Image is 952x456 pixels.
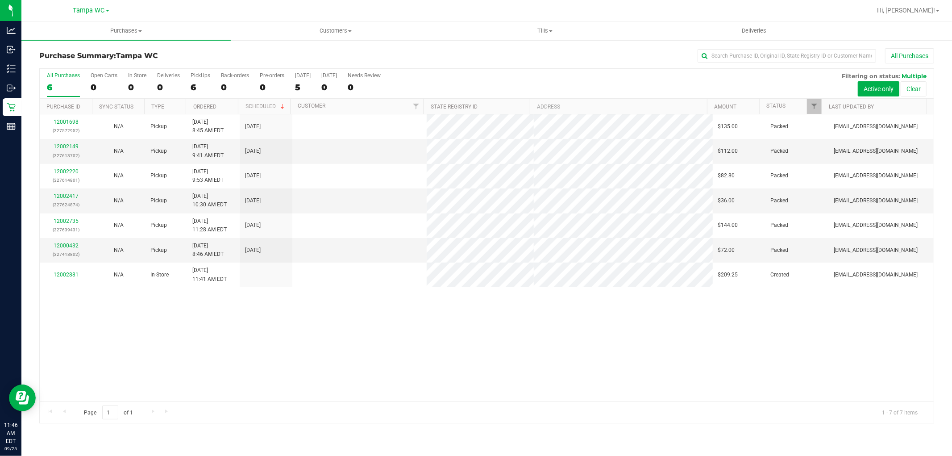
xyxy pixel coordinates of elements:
[192,217,227,234] span: [DATE] 11:28 AM EDT
[807,99,822,114] a: Filter
[151,104,164,110] a: Type
[157,72,180,79] div: Deliveries
[7,84,16,92] inline-svg: Outbound
[47,72,80,79] div: All Purchases
[102,406,118,419] input: 1
[245,221,261,230] span: [DATE]
[114,123,124,130] span: Not Applicable
[54,243,79,249] a: 12000432
[114,172,124,180] button: N/A
[530,99,707,114] th: Address
[260,82,284,92] div: 0
[45,176,87,184] p: (327614801)
[114,147,124,155] button: N/A
[114,272,124,278] span: Not Applicable
[114,246,124,255] button: N/A
[54,218,79,224] a: 12002735
[858,81,899,96] button: Active only
[877,7,935,14] span: Hi, [PERSON_NAME]!
[45,250,87,259] p: (327418802)
[150,122,167,131] span: Pickup
[834,221,918,230] span: [EMAIL_ADDRESS][DOMAIN_NAME]
[834,246,918,255] span: [EMAIL_ADDRESS][DOMAIN_NAME]
[295,82,311,92] div: 5
[231,27,440,35] span: Customers
[116,51,158,60] span: Tampa WC
[157,82,180,92] div: 0
[245,197,261,205] span: [DATE]
[99,104,133,110] a: Sync Status
[4,445,17,452] p: 09/25
[245,122,261,131] span: [DATE]
[7,26,16,35] inline-svg: Analytics
[829,104,874,110] a: Last Updated By
[7,103,16,112] inline-svg: Retail
[649,21,859,40] a: Deliveries
[885,48,934,63] button: All Purchases
[698,49,876,63] input: Search Purchase ID, Original ID, State Registry ID or Customer Name...
[150,172,167,180] span: Pickup
[348,82,381,92] div: 0
[771,221,789,230] span: Packed
[45,226,87,234] p: (327639431)
[114,197,124,205] button: N/A
[114,271,124,279] button: N/A
[231,21,440,40] a: Customers
[771,172,789,180] span: Packed
[834,172,918,180] span: [EMAIL_ADDRESS][DOMAIN_NAME]
[21,27,231,35] span: Purchases
[834,147,918,155] span: [EMAIL_ADDRESS][DOMAIN_NAME]
[54,143,79,150] a: 12002149
[45,126,87,135] p: (327572952)
[192,266,227,283] span: [DATE] 11:41 AM EDT
[295,72,311,79] div: [DATE]
[348,72,381,79] div: Needs Review
[150,246,167,255] span: Pickup
[408,99,423,114] a: Filter
[54,193,79,199] a: 12002417
[875,406,925,419] span: 1 - 7 of 7 items
[192,167,224,184] span: [DATE] 9:53 AM EDT
[7,122,16,131] inline-svg: Reports
[54,272,79,278] a: 12002881
[321,72,337,79] div: [DATE]
[718,246,735,255] span: $72.00
[431,104,478,110] a: State Registry ID
[150,271,169,279] span: In-Store
[4,421,17,445] p: 11:46 AM EDT
[221,82,249,92] div: 0
[901,81,927,96] button: Clear
[298,103,325,109] a: Customer
[260,72,284,79] div: Pre-orders
[128,82,146,92] div: 0
[9,385,36,411] iframe: Resource center
[114,148,124,154] span: Not Applicable
[192,118,224,135] span: [DATE] 8:45 AM EDT
[114,221,124,230] button: N/A
[718,221,738,230] span: $144.00
[221,72,249,79] div: Back-orders
[730,27,778,35] span: Deliveries
[718,147,738,155] span: $112.00
[91,82,117,92] div: 0
[834,271,918,279] span: [EMAIL_ADDRESS][DOMAIN_NAME]
[150,147,167,155] span: Pickup
[128,72,146,79] div: In Store
[54,119,79,125] a: 12001698
[193,104,216,110] a: Ordered
[834,197,918,205] span: [EMAIL_ADDRESS][DOMAIN_NAME]
[191,72,210,79] div: PickUps
[45,151,87,160] p: (327613702)
[21,21,231,40] a: Purchases
[7,64,16,73] inline-svg: Inventory
[766,103,786,109] a: Status
[45,201,87,209] p: (327624874)
[771,271,790,279] span: Created
[771,246,789,255] span: Packed
[73,7,105,14] span: Tampa WC
[192,242,224,259] span: [DATE] 8:46 AM EDT
[771,122,789,131] span: Packed
[714,104,736,110] a: Amount
[114,247,124,253] span: Not Applicable
[54,168,79,175] a: 12002220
